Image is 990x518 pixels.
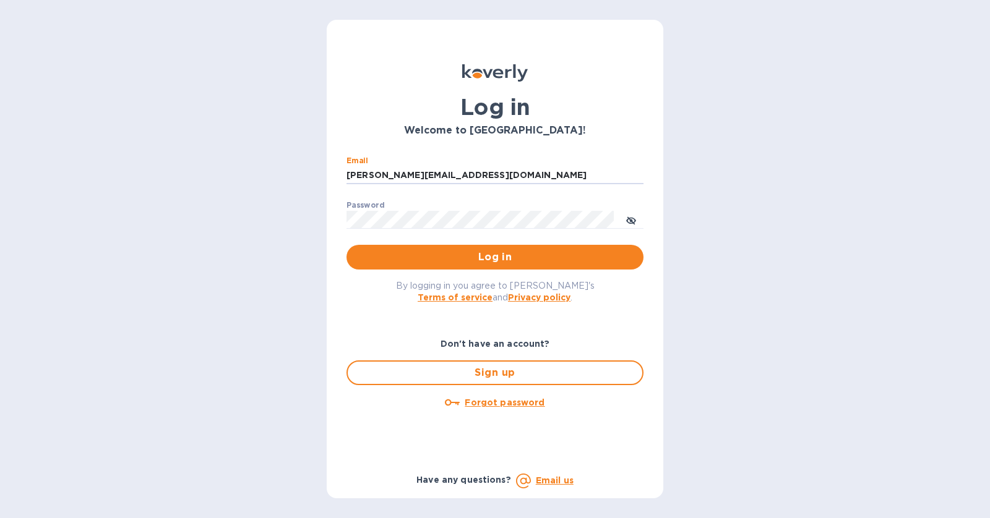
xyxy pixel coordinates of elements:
[358,365,632,380] span: Sign up
[462,64,528,82] img: Koverly
[346,94,643,120] h1: Log in
[418,292,493,302] a: Terms of service
[396,281,595,302] span: By logging in you agree to [PERSON_NAME]'s and .
[441,339,550,349] b: Don't have an account?
[346,166,643,185] input: Enter email address
[346,360,643,385] button: Sign up
[465,397,544,407] u: Forgot password
[346,245,643,270] button: Log in
[346,125,643,137] h3: Welcome to [GEOGRAPHIC_DATA]!
[356,250,634,265] span: Log in
[416,475,511,485] b: Have any questions?
[536,475,574,485] a: Email us
[508,292,570,302] a: Privacy policy
[346,202,384,209] label: Password
[346,157,368,164] label: Email
[619,207,643,232] button: toggle password visibility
